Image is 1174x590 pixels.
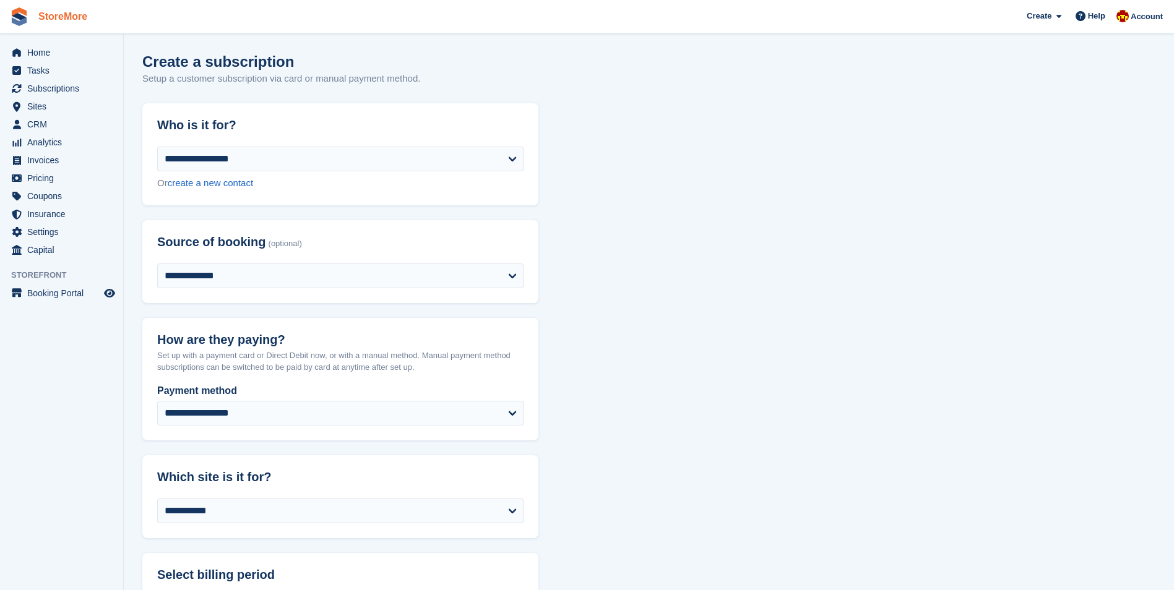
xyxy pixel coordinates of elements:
[6,44,117,61] a: menu
[142,72,420,86] p: Setup a customer subscription via card or manual payment method.
[142,53,294,70] h1: Create a subscription
[6,98,117,115] a: menu
[27,187,101,205] span: Coupons
[157,349,524,374] p: Set up with a payment card or Direct Debit now, or with a manual method. Manual payment method su...
[33,6,92,27] a: StoreMore
[157,383,524,398] label: Payment method
[157,118,524,132] h2: Who is it for?
[27,223,101,241] span: Settings
[157,333,524,347] h2: How are they paying?
[6,152,117,169] a: menu
[6,223,117,241] a: menu
[27,152,101,169] span: Invoices
[27,134,101,151] span: Analytics
[27,80,101,97] span: Subscriptions
[6,187,117,205] a: menu
[6,205,117,223] a: menu
[27,241,101,259] span: Capital
[27,62,101,79] span: Tasks
[11,269,123,281] span: Storefront
[27,284,101,302] span: Booking Portal
[27,116,101,133] span: CRM
[10,7,28,26] img: stora-icon-8386f47178a22dfd0bd8f6a31ec36ba5ce8667c1dd55bd0f319d3a0aa187defe.svg
[1116,10,1129,22] img: Store More Team
[1131,11,1163,23] span: Account
[157,470,524,484] h2: Which site is it for?
[6,116,117,133] a: menu
[157,568,524,582] h2: Select billing period
[27,205,101,223] span: Insurance
[6,134,117,151] a: menu
[6,241,117,259] a: menu
[27,169,101,187] span: Pricing
[157,176,524,190] div: Or
[6,284,117,302] a: menu
[6,62,117,79] a: menu
[269,239,302,249] span: (optional)
[27,44,101,61] span: Home
[6,80,117,97] a: menu
[6,169,117,187] a: menu
[157,235,266,249] span: Source of booking
[27,98,101,115] span: Sites
[1027,10,1051,22] span: Create
[102,286,117,301] a: Preview store
[1088,10,1105,22] span: Help
[168,177,253,188] a: create a new contact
